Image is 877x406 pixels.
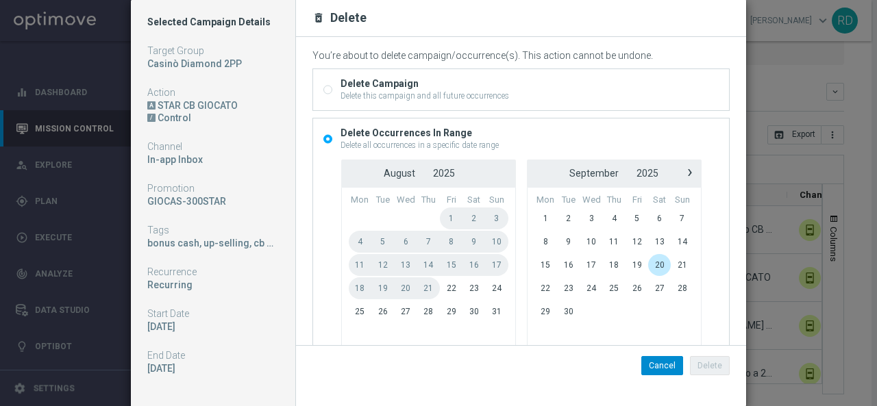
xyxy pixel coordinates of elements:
[534,194,558,206] th: weekday
[462,277,485,299] span: 23
[648,277,671,299] span: 27
[626,207,648,229] span: 5
[603,277,626,299] span: 25
[371,277,394,299] span: 19
[603,207,626,229] span: 4
[603,254,626,276] span: 18
[147,362,279,375] div: 12 Dec 2026, Saturday
[147,114,156,122] div: /
[349,301,372,322] span: 25
[394,301,417,322] span: 27
[557,231,580,253] span: 9
[371,254,394,276] span: 12
[637,168,658,179] span: 2025
[394,231,417,253] span: 6
[569,168,619,179] span: September
[671,277,693,299] span: 28
[147,101,156,110] div: A
[462,254,485,276] span: 16
[648,231,671,253] span: 13
[417,254,440,276] span: 14
[417,231,440,253] span: 7
[341,160,702,353] bs-daterangepicker-inline-container: calendar
[341,90,509,102] div: Delete this campaign and all future occurrences
[560,164,628,182] button: September
[417,301,440,322] span: 28
[371,301,394,322] span: 26
[440,301,462,322] span: 29
[147,16,279,28] h1: Selected Campaign Details
[147,320,279,333] div: 20 Sep 2025, Saturday
[341,139,499,151] div: Delete all occurrences in a specific date range
[394,254,417,276] span: 13
[147,45,279,57] div: Target Group
[147,112,279,124] div: DN
[628,164,667,182] button: 2025
[485,301,508,322] span: 31
[485,277,508,299] span: 24
[580,194,603,206] th: weekday
[424,164,464,182] button: 2025
[312,50,730,62] div: You’re about to delete campaign/occurrence(s). This action cannot be undone.
[680,164,698,182] button: ›
[485,231,508,253] span: 10
[147,195,279,207] div: GIOCAS-300STAR
[580,277,603,299] span: 24
[158,99,279,112] div: STAR CB GIOCATO
[534,254,558,276] span: 15
[557,254,580,276] span: 16
[580,207,603,229] span: 3
[440,207,462,229] span: 1
[147,153,279,166] div: In-app Inbox
[641,356,683,375] button: Cancel
[341,77,509,90] div: Delete Campaign
[557,277,580,299] span: 23
[384,168,415,179] span: August
[147,99,279,112] div: STAR CB GIOCATO
[147,224,279,236] div: Tags
[671,194,693,206] th: weekday
[557,207,580,229] span: 2
[394,277,417,299] span: 20
[462,194,485,206] th: weekday
[440,231,462,253] span: 8
[671,231,693,253] span: 14
[147,58,279,70] div: Casinò Diamond 2PP
[371,231,394,253] span: 5
[349,231,372,253] span: 4
[626,231,648,253] span: 12
[345,164,512,182] bs-datepicker-navigation-view: ​ ​ ​
[349,277,372,299] span: 18
[371,194,394,206] th: weekday
[147,279,279,291] div: Recurring
[557,301,580,322] span: 30
[147,140,279,153] div: Channel
[462,207,485,229] span: 2
[417,277,440,299] span: 21
[440,194,462,206] th: weekday
[690,356,730,375] button: Delete
[485,254,508,276] span: 17
[417,194,440,206] th: weekday
[440,277,462,299] span: 22
[626,254,648,276] span: 19
[534,207,558,229] span: 1
[394,194,417,206] th: weekday
[349,194,372,206] th: weekday
[147,182,279,194] div: Promotion
[648,194,671,206] th: weekday
[534,301,558,322] span: 29
[147,266,279,278] div: Recurrence
[462,231,485,253] span: 9
[580,231,603,253] span: 10
[312,12,325,24] i: delete_forever
[603,231,626,253] span: 11
[485,207,508,229] span: 3
[147,237,279,249] div: bonus cash, up-selling, cb giocato, star, casino
[648,207,671,229] span: 6
[626,277,648,299] span: 26
[603,194,626,206] th: weekday
[440,254,462,276] span: 15
[626,194,648,206] th: weekday
[580,254,603,276] span: 17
